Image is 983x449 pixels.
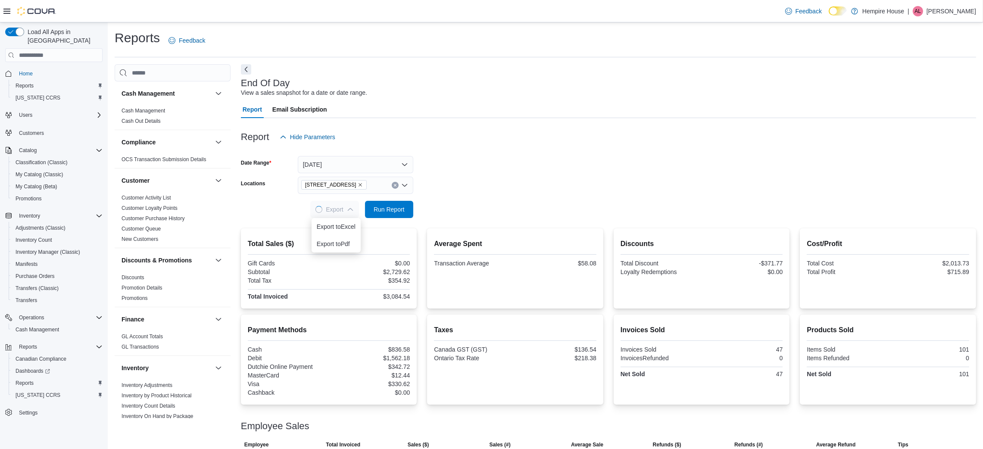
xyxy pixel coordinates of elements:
[241,88,367,97] div: View a sales snapshot for a date or date range.
[16,312,48,323] button: Operations
[12,259,41,269] a: Manifests
[19,112,32,118] span: Users
[248,260,327,267] div: Gift Cards
[115,106,231,130] div: Cash Management
[16,127,103,138] span: Customers
[12,366,53,376] a: Dashboards
[890,371,969,377] div: 101
[12,378,37,388] a: Reports
[9,324,106,336] button: Cash Management
[16,249,80,256] span: Inventory Manager (Classic)
[517,346,596,353] div: $136.54
[16,94,60,101] span: [US_STATE] CCRS
[122,89,175,98] h3: Cash Management
[122,118,161,125] span: Cash Out Details
[122,392,192,399] span: Inventory by Product Historical
[12,235,56,245] a: Inventory Count
[16,145,103,156] span: Catalog
[434,239,596,249] h2: Average Spent
[9,389,106,401] button: [US_STATE] CCRS
[331,268,410,275] div: $2,729.62
[16,224,66,231] span: Adjustments (Classic)
[122,215,185,221] a: Customer Purchase History
[734,441,763,448] span: Refunds (#)
[16,159,68,166] span: Classification (Classic)
[913,6,923,16] div: Andre Lochan
[122,89,212,98] button: Cash Management
[621,325,783,335] h2: Invoices Sold
[408,441,429,448] span: Sales ($)
[2,312,106,324] button: Operations
[2,67,106,80] button: Home
[16,297,37,304] span: Transfers
[241,78,290,88] h3: End Of Day
[326,441,360,448] span: Total Invoiced
[908,6,909,16] p: |
[16,342,103,352] span: Reports
[16,110,103,120] span: Users
[290,133,335,141] span: Hide Parameters
[12,193,45,204] a: Promotions
[16,380,34,387] span: Reports
[298,156,413,173] button: [DATE]
[122,156,206,162] a: OCS Transaction Submission Details
[12,324,62,335] a: Cash Management
[115,331,231,355] div: Finance
[122,205,178,212] span: Customer Loyalty Points
[16,407,103,418] span: Settings
[16,312,103,323] span: Operations
[12,235,103,245] span: Inventory Count
[365,201,413,218] button: Run Report
[898,441,908,448] span: Tips
[517,355,596,362] div: $218.38
[315,201,353,218] span: Export
[122,344,159,350] a: GL Transactions
[9,193,106,205] button: Promotions
[703,355,783,362] div: 0
[16,211,103,221] span: Inventory
[621,355,700,362] div: InvoicesRefunded
[490,441,511,448] span: Sales (#)
[317,223,356,230] span: Export to Excel
[12,247,103,257] span: Inventory Manager (Classic)
[16,128,47,138] a: Customers
[12,223,69,233] a: Adjustments (Classic)
[331,293,410,300] div: $3,084.54
[9,181,106,193] button: My Catalog (Beta)
[19,212,40,219] span: Inventory
[434,260,513,267] div: Transaction Average
[807,239,969,249] h2: Cost/Profit
[331,355,410,362] div: $1,562.18
[358,182,363,187] button: Remove 18 Mill Street West from selection in this group
[122,413,193,419] a: Inventory On Hand by Package
[12,169,67,180] a: My Catalog (Classic)
[115,154,231,168] div: Compliance
[248,372,327,379] div: MasterCard
[19,314,44,321] span: Operations
[12,181,103,192] span: My Catalog (Beta)
[122,295,148,302] span: Promotions
[122,195,171,201] a: Customer Activity List
[122,285,162,291] a: Promotion Details
[248,363,327,370] div: Dutchie Online Payment
[9,294,106,306] button: Transfers
[16,68,103,79] span: Home
[213,363,224,373] button: Inventory
[2,341,106,353] button: Reports
[122,138,156,147] h3: Compliance
[434,346,513,353] div: Canada GST (GST)
[122,403,175,409] a: Inventory Count Details
[16,392,60,399] span: [US_STATE] CCRS
[2,126,106,139] button: Customers
[621,346,700,353] div: Invoices Sold
[12,295,103,306] span: Transfers
[16,211,44,221] button: Inventory
[331,277,410,284] div: $354.92
[122,334,163,340] a: GL Account Totals
[122,176,212,185] button: Customer
[115,272,231,307] div: Discounts & Promotions
[331,380,410,387] div: $330.62
[807,346,886,353] div: Items Sold
[9,168,106,181] button: My Catalog (Classic)
[122,364,212,372] button: Inventory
